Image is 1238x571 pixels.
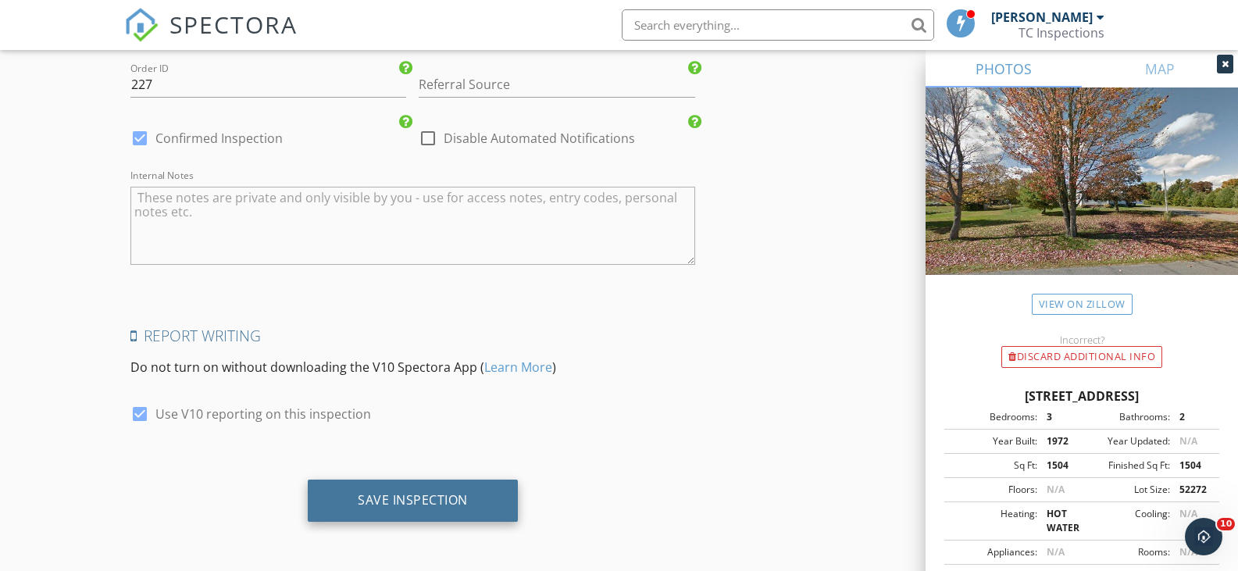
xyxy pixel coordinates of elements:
[1082,507,1170,535] div: Cooling:
[1032,294,1133,315] a: View on Zillow
[124,8,159,42] img: The Best Home Inspection Software - Spectora
[926,87,1238,312] img: streetview
[124,21,298,54] a: SPECTORA
[1019,25,1104,41] div: TC Inspections
[1217,518,1235,530] span: 10
[926,50,1082,87] a: PHOTOS
[1082,50,1238,87] a: MAP
[130,326,696,346] h4: Report Writing
[358,492,468,508] div: Save Inspection
[1037,410,1082,424] div: 3
[926,334,1238,346] div: Incorrect?
[1037,459,1082,473] div: 1504
[1170,459,1215,473] div: 1504
[1047,545,1065,559] span: N/A
[1037,507,1082,535] div: HOT WATER
[419,72,695,98] input: Referral Source
[130,358,696,377] p: Do not turn on without downloading the V10 Spectora App ( )
[1082,545,1170,559] div: Rooms:
[1001,346,1162,368] div: Discard Additional info
[155,406,371,422] label: Use V10 reporting on this inspection
[1037,434,1082,448] div: 1972
[169,8,298,41] span: SPECTORA
[1082,434,1170,448] div: Year Updated:
[1082,410,1170,424] div: Bathrooms:
[1082,459,1170,473] div: Finished Sq Ft:
[1179,434,1197,448] span: N/A
[1170,483,1215,497] div: 52272
[949,459,1037,473] div: Sq Ft:
[1170,410,1215,424] div: 2
[944,387,1219,405] div: [STREET_ADDRESS]
[1082,483,1170,497] div: Lot Size:
[1179,507,1197,520] span: N/A
[949,434,1037,448] div: Year Built:
[991,9,1093,25] div: [PERSON_NAME]
[949,410,1037,424] div: Bedrooms:
[444,130,635,146] label: Disable Automated Notifications
[622,9,934,41] input: Search everything...
[949,507,1037,535] div: Heating:
[949,545,1037,559] div: Appliances:
[1047,483,1065,496] span: N/A
[155,130,283,146] label: Confirmed Inspection
[130,187,696,265] textarea: Internal Notes
[1185,518,1222,555] iframe: Intercom live chat
[1179,545,1197,559] span: N/A
[949,483,1037,497] div: Floors:
[484,359,552,376] a: Learn More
